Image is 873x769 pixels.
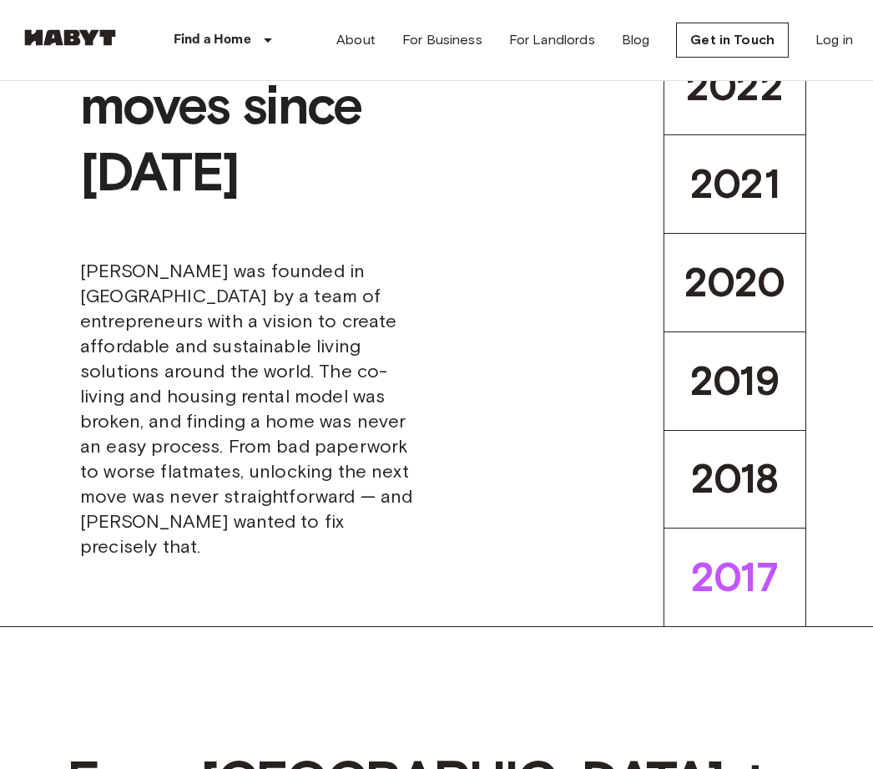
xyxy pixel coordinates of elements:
[174,30,251,50] p: Find a Home
[664,37,806,135] button: 2022
[690,357,780,406] span: 2019
[676,23,789,58] a: Get in Touch
[664,134,806,233] button: 2021
[664,430,806,529] button: 2018
[815,30,853,50] a: Log in
[684,258,785,307] span: 2020
[622,30,650,50] a: Blog
[690,159,780,209] span: 2021
[509,30,595,50] a: For Landlords
[80,5,423,259] span: Unlocking next moves since [DATE]
[691,454,779,503] span: 2018
[80,259,423,559] span: [PERSON_NAME] was founded in [GEOGRAPHIC_DATA] by a team of entrepreneurs with a vision to create...
[664,528,806,626] button: 2017
[20,29,120,46] img: Habyt
[664,233,806,331] button: 2020
[402,30,482,50] a: For Business
[691,553,779,602] span: 2017
[664,331,806,430] button: 2019
[686,62,784,111] span: 2022
[336,30,376,50] a: About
